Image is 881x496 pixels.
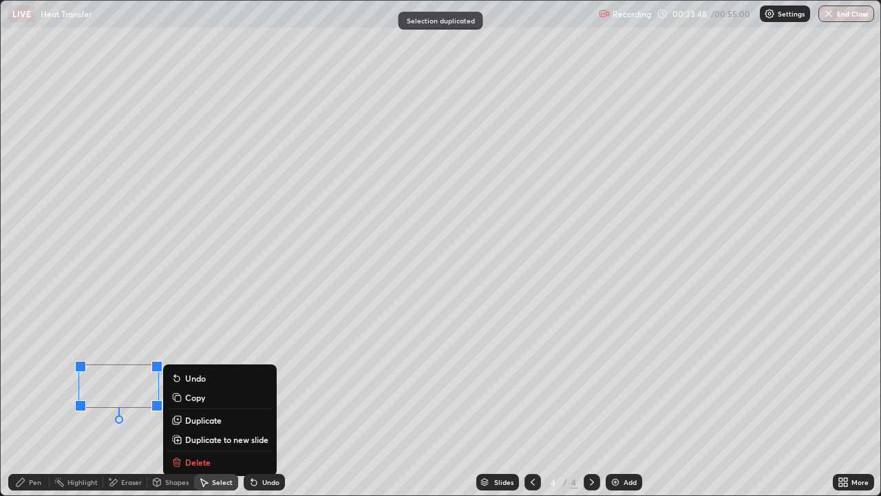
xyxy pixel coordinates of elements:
img: recording.375f2c34.svg [599,8,610,19]
button: Delete [169,454,271,471]
button: Duplicate [169,412,271,428]
button: Undo [169,370,271,386]
p: Settings [778,10,805,17]
div: Slides [494,479,513,486]
button: End Class [818,6,874,22]
div: / [563,478,567,486]
div: Pen [29,479,41,486]
div: Shapes [165,479,189,486]
p: LIVE [12,8,31,19]
img: class-settings-icons [764,8,775,19]
img: end-class-cross [823,8,834,19]
p: Undo [185,373,206,384]
p: Delete [185,457,211,468]
div: 4 [546,478,560,486]
div: Add [624,479,637,486]
p: Copy [185,392,205,403]
div: Undo [262,479,279,486]
button: Copy [169,389,271,406]
div: 4 [570,476,578,488]
p: Duplicate [185,415,222,426]
div: Highlight [67,479,98,486]
div: Select [212,479,233,486]
img: add-slide-button [610,477,621,488]
div: More [851,479,869,486]
p: Recording [613,9,651,19]
p: Duplicate to new slide [185,434,268,445]
div: Eraser [121,479,142,486]
button: Duplicate to new slide [169,431,271,448]
p: Heat Transfer [41,8,92,19]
